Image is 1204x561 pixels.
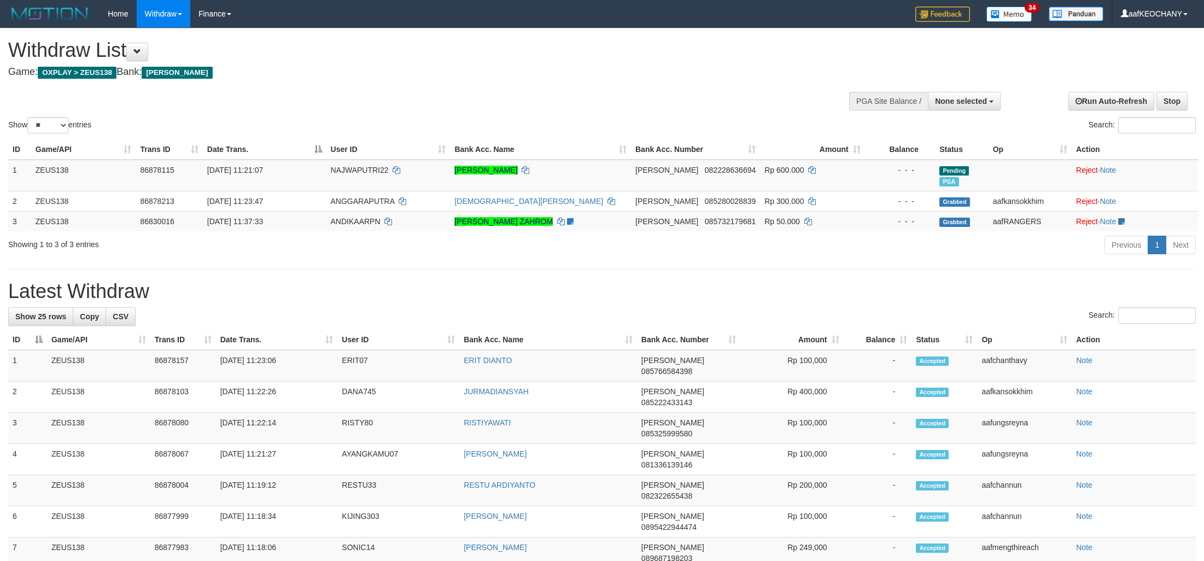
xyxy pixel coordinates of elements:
[844,330,912,350] th: Balance: activate to sort column ascending
[844,475,912,506] td: -
[216,475,338,506] td: [DATE] 11:19:12
[916,512,949,522] span: Accepted
[207,197,263,206] span: [DATE] 11:23:47
[869,165,931,176] div: - - -
[939,166,969,176] span: Pending
[989,191,1072,211] td: aafkansokkhim
[337,413,459,444] td: RISTY80
[8,139,31,160] th: ID
[641,367,692,376] span: Copy 085766584398 to clipboard
[337,350,459,382] td: ERIT07
[1076,197,1098,206] a: Reject
[326,139,451,160] th: User ID: activate to sort column ascending
[939,197,970,207] span: Grabbed
[8,350,47,382] td: 1
[207,217,263,226] span: [DATE] 11:37:33
[1068,92,1154,110] a: Run Auto-Refresh
[337,382,459,413] td: DANA745
[1104,236,1148,254] a: Previous
[150,330,216,350] th: Trans ID: activate to sort column ascending
[641,356,704,365] span: [PERSON_NAME]
[459,330,637,350] th: Bank Acc. Name: activate to sort column ascending
[8,191,31,211] td: 2
[216,330,338,350] th: Date Trans.: activate to sort column ascending
[140,166,174,174] span: 86878115
[1049,7,1103,21] img: panduan.png
[928,92,1001,110] button: None selected
[216,382,338,413] td: [DATE] 11:22:26
[150,475,216,506] td: 86878004
[869,196,931,207] div: - - -
[464,512,527,521] a: [PERSON_NAME]
[31,139,136,160] th: Game/API: activate to sort column ascending
[641,429,692,438] span: Copy 085325999580 to clipboard
[641,523,697,531] span: Copy 0895422944474 to clipboard
[916,544,949,553] span: Accepted
[844,350,912,382] td: -
[113,312,128,321] span: CSV
[986,7,1032,22] img: Button%20Memo.svg
[140,197,174,206] span: 86878213
[635,197,698,206] span: [PERSON_NAME]
[916,388,949,397] span: Accepted
[705,166,756,174] span: Copy 082228636694 to clipboard
[47,413,150,444] td: ZEUS138
[1076,543,1092,552] a: Note
[8,160,31,191] td: 1
[1118,307,1196,324] input: Search:
[47,382,150,413] td: ZEUS138
[869,216,931,227] div: - - -
[464,543,527,552] a: [PERSON_NAME]
[15,312,66,321] span: Show 25 rows
[977,330,1072,350] th: Op: activate to sort column ascending
[337,444,459,475] td: AYANGKAMU07
[635,166,698,174] span: [PERSON_NAME]
[73,307,106,326] a: Copy
[740,506,844,537] td: Rp 100,000
[216,444,338,475] td: [DATE] 11:21:27
[911,330,977,350] th: Status: activate to sort column ascending
[216,350,338,382] td: [DATE] 11:23:06
[1100,217,1117,226] a: Note
[8,280,1196,302] h1: Latest Withdraw
[450,139,631,160] th: Bank Acc. Name: activate to sort column ascending
[216,506,338,537] td: [DATE] 11:18:34
[1072,330,1196,350] th: Action
[331,166,389,174] span: NAJWAPUTRI22
[464,418,511,427] a: RISTIYAWATI
[641,512,704,521] span: [PERSON_NAME]
[865,139,935,160] th: Balance
[454,166,517,174] a: [PERSON_NAME]
[8,211,31,231] td: 3
[989,211,1072,231] td: aafRANGERS
[1076,356,1092,365] a: Note
[740,330,844,350] th: Amount: activate to sort column ascending
[216,413,338,444] td: [DATE] 11:22:14
[8,506,47,537] td: 6
[977,413,1072,444] td: aafungsreyna
[1148,236,1166,254] a: 1
[1156,92,1188,110] a: Stop
[337,330,459,350] th: User ID: activate to sort column ascending
[454,217,553,226] a: [PERSON_NAME] ZAHROM
[641,449,704,458] span: [PERSON_NAME]
[641,543,704,552] span: [PERSON_NAME]
[764,217,800,226] span: Rp 50.000
[47,475,150,506] td: ZEUS138
[150,444,216,475] td: 86878067
[8,67,792,78] h4: Game: Bank:
[641,481,704,489] span: [PERSON_NAME]
[150,382,216,413] td: 86878103
[47,330,150,350] th: Game/API: activate to sort column ascending
[8,475,47,506] td: 5
[935,139,989,160] th: Status
[150,350,216,382] td: 86878157
[939,177,958,186] span: Marked by aafsreyleap
[1118,117,1196,133] input: Search:
[31,211,136,231] td: ZEUS138
[844,413,912,444] td: -
[464,356,512,365] a: ERIT DIANTO
[764,166,804,174] span: Rp 600.000
[106,307,136,326] a: CSV
[203,139,326,160] th: Date Trans.: activate to sort column descending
